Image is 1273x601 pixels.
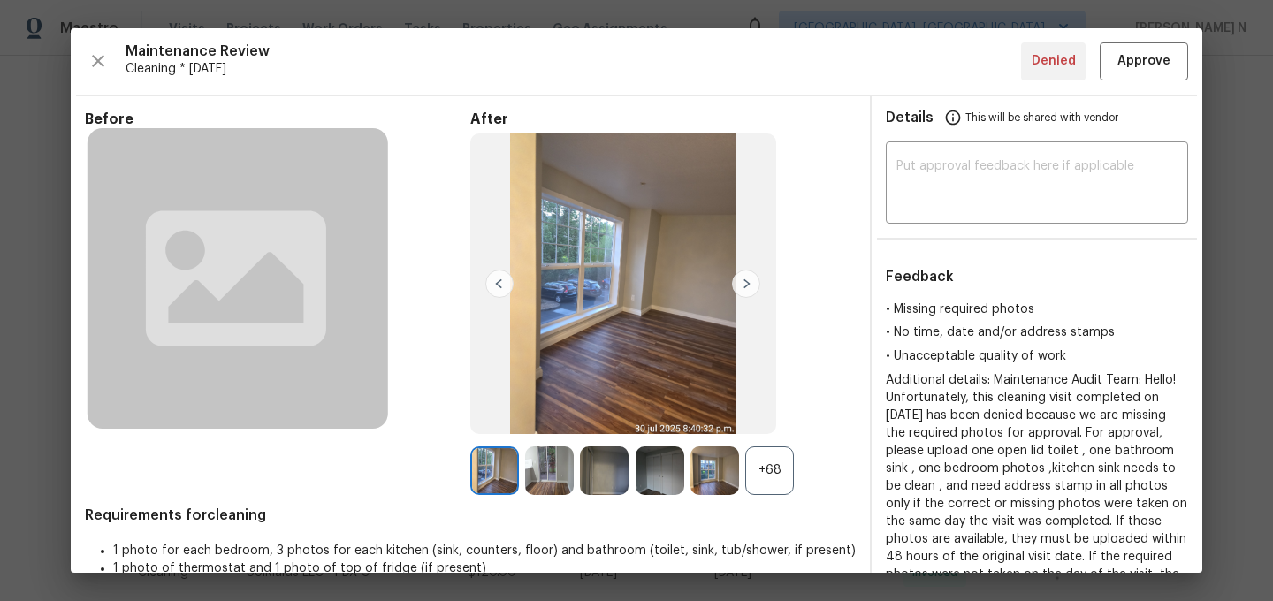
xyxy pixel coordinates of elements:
[1100,42,1188,80] button: Approve
[886,350,1066,362] span: • Unacceptable quality of work
[85,110,470,128] span: Before
[1117,50,1170,72] span: Approve
[886,270,954,284] span: Feedback
[85,506,856,524] span: Requirements for cleaning
[126,60,1021,78] span: Cleaning * [DATE]
[113,542,856,559] li: 1 photo for each bedroom, 3 photos for each kitchen (sink, counters, floor) and bathroom (toilet,...
[126,42,1021,60] span: Maintenance Review
[732,270,760,298] img: right-chevron-button-url
[886,96,934,139] span: Details
[886,326,1115,339] span: • No time, date and/or address stamps
[470,110,856,128] span: After
[886,303,1034,316] span: • Missing required photos
[965,96,1118,139] span: This will be shared with vendor
[485,270,514,298] img: left-chevron-button-url
[745,446,794,495] div: +68
[113,559,856,577] li: 1 photo of thermostat and 1 photo of top of fridge (if present)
